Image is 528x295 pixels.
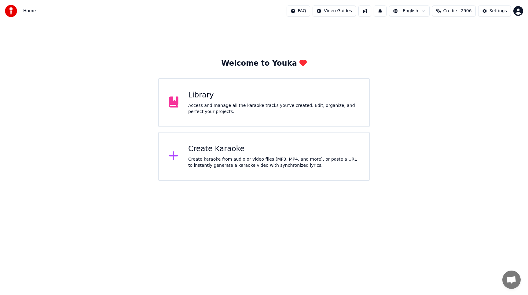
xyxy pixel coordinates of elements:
span: Credits [443,8,458,14]
button: Video Guides [313,5,356,16]
button: Settings [478,5,511,16]
nav: breadcrumb [23,8,36,14]
span: 2906 [461,8,472,14]
div: Library [188,90,359,100]
div: Отворен чат [502,271,521,289]
div: Welcome to Youka [221,59,307,68]
div: Create Karaoke [188,144,359,154]
span: Home [23,8,36,14]
div: Create karaoke from audio or video files (MP3, MP4, and more), or paste a URL to instantly genera... [188,156,359,169]
button: FAQ [287,5,310,16]
img: youka [5,5,17,17]
button: Credits2906 [432,5,476,16]
div: Access and manage all the karaoke tracks you’ve created. Edit, organize, and perfect your projects. [188,103,359,115]
div: Settings [490,8,507,14]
